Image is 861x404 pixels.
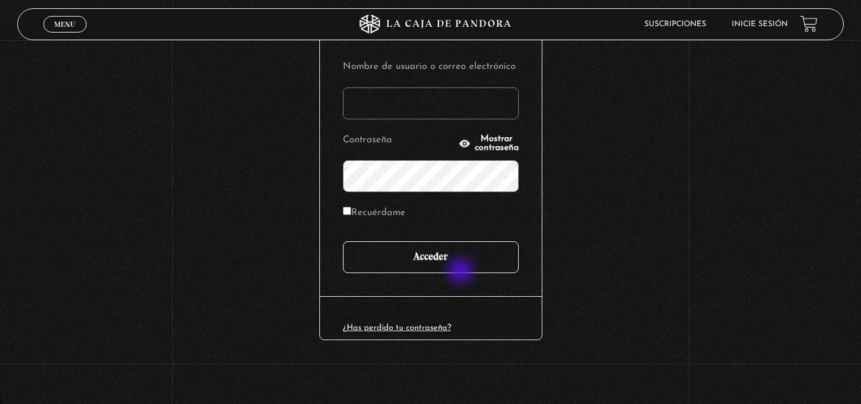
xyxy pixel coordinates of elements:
label: Contraseña [343,131,454,151]
a: ¿Has perdido tu contraseña? [343,324,451,332]
input: Recuérdame [343,207,351,215]
a: View your shopping cart [800,15,818,33]
span: Cerrar [50,31,80,40]
label: Recuérdame [343,204,405,223]
a: Suscripciones [644,20,706,28]
span: Mostrar contraseña [475,135,519,153]
button: Mostrar contraseña [458,135,519,153]
a: Inicie sesión [732,20,788,28]
input: Acceder [343,241,519,273]
span: Menu [54,20,75,28]
label: Nombre de usuario o correo electrónico [343,57,519,77]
